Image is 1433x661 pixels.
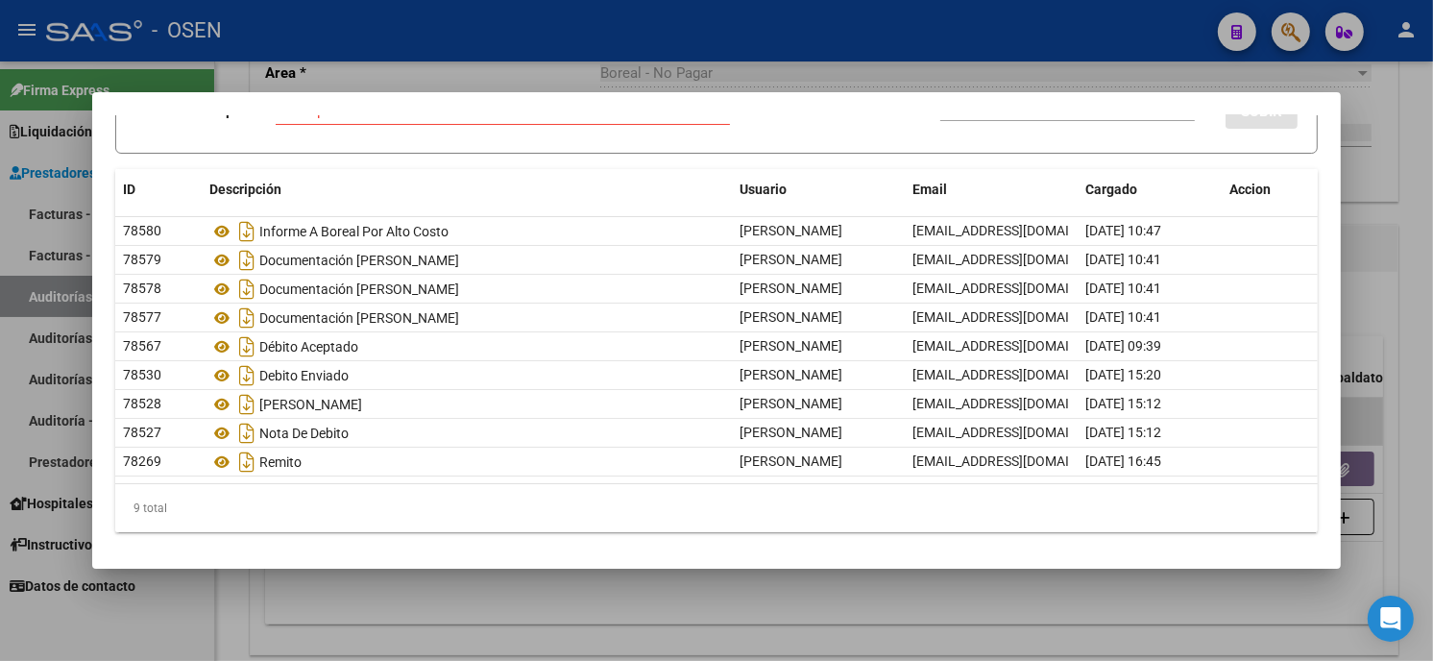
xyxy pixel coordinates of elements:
span: 78528 [123,396,161,411]
span: 78577 [123,309,161,325]
span: [PERSON_NAME] [740,281,842,296]
span: [PERSON_NAME] [740,367,842,382]
span: [DATE] 15:20 [1085,367,1161,382]
datatable-header-cell: Accion [1222,169,1318,210]
div: 9 total [115,484,1318,532]
span: [DATE] 10:47 [1085,223,1161,238]
span: [DATE] 10:41 [1085,252,1161,267]
i: Descargar documento [234,389,259,420]
span: [PERSON_NAME] [740,252,842,267]
span: [DATE] 15:12 [1085,396,1161,411]
span: [EMAIL_ADDRESS][DOMAIN_NAME] [912,396,1126,411]
div: Documentación [PERSON_NAME] [209,303,724,333]
span: [DATE] 10:41 [1085,281,1161,296]
span: 78530 [123,367,161,382]
div: Documentación [PERSON_NAME] [209,245,724,276]
span: [PERSON_NAME] [740,396,842,411]
span: 78527 [123,425,161,440]
datatable-header-cell: Descripción [202,169,732,210]
span: Descripción [209,182,281,197]
span: [EMAIL_ADDRESS][DOMAIN_NAME] [912,281,1126,296]
datatable-header-cell: Cargado [1078,169,1222,210]
span: [EMAIL_ADDRESS][DOMAIN_NAME] [912,425,1126,440]
span: Usuario [740,182,787,197]
datatable-header-cell: Email [905,169,1078,210]
i: Descargar documento [234,245,259,276]
datatable-header-cell: Usuario [732,169,905,210]
span: [EMAIL_ADDRESS][DOMAIN_NAME] [912,453,1126,469]
div: Nota De Debito [209,418,724,449]
span: [EMAIL_ADDRESS][DOMAIN_NAME] [912,338,1126,354]
div: [PERSON_NAME] [209,389,724,420]
span: 78579 [123,252,161,267]
span: [PERSON_NAME] [740,425,842,440]
span: [PERSON_NAME] [740,223,842,238]
span: [EMAIL_ADDRESS][DOMAIN_NAME] [912,223,1126,238]
span: 78269 [123,453,161,469]
span: ID [123,182,135,197]
span: 78578 [123,281,161,296]
span: [PERSON_NAME] [740,309,842,325]
div: Remito [209,447,724,477]
span: Cargado [1085,182,1137,197]
i: Descargar documento [234,418,259,449]
datatable-header-cell: ID [115,169,202,210]
div: Debito Enviado [209,360,724,391]
i: Descargar documento [234,360,259,391]
span: 78580 [123,223,161,238]
span: [DATE] 16:45 [1085,453,1161,469]
span: Email [912,182,947,197]
i: Descargar documento [234,303,259,333]
span: [DATE] 09:39 [1085,338,1161,354]
i: Descargar documento [234,331,259,362]
div: Open Intercom Messenger [1368,596,1414,642]
div: Informe A Boreal Por Alto Costo [209,216,724,247]
span: 78567 [123,338,161,354]
span: [PERSON_NAME] [740,338,842,354]
span: [EMAIL_ADDRESS][DOMAIN_NAME] [912,309,1126,325]
i: Descargar documento [234,216,259,247]
span: [EMAIL_ADDRESS][DOMAIN_NAME] [912,252,1126,267]
i: Descargar documento [234,274,259,305]
span: [PERSON_NAME] [740,453,842,469]
span: [DATE] 10:41 [1085,309,1161,325]
span: [DATE] 15:12 [1085,425,1161,440]
i: Descargar documento [234,447,259,477]
span: [EMAIL_ADDRESS][DOMAIN_NAME] [912,367,1126,382]
div: Documentación [PERSON_NAME] [209,274,724,305]
span: Accion [1229,182,1271,197]
div: Débito Aceptado [209,331,724,362]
